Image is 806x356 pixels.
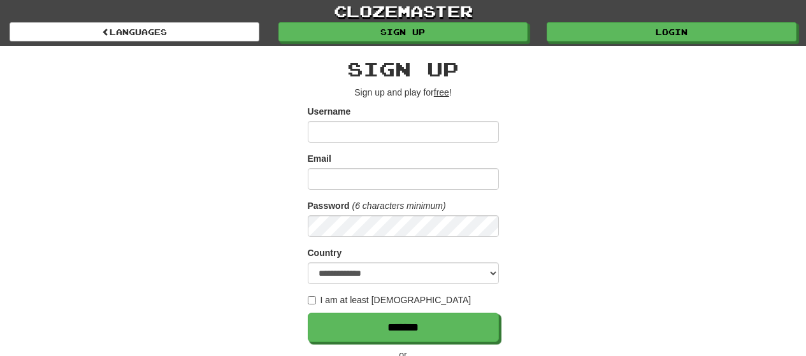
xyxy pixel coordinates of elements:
label: Email [308,152,331,165]
label: I am at least [DEMOGRAPHIC_DATA] [308,294,471,306]
u: free [434,87,449,97]
a: Login [547,22,796,41]
label: Username [308,105,351,118]
a: Languages [10,22,259,41]
em: (6 characters minimum) [352,201,446,211]
p: Sign up and play for ! [308,86,499,99]
input: I am at least [DEMOGRAPHIC_DATA] [308,296,316,304]
label: Country [308,246,342,259]
a: Sign up [278,22,528,41]
label: Password [308,199,350,212]
h2: Sign up [308,59,499,80]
